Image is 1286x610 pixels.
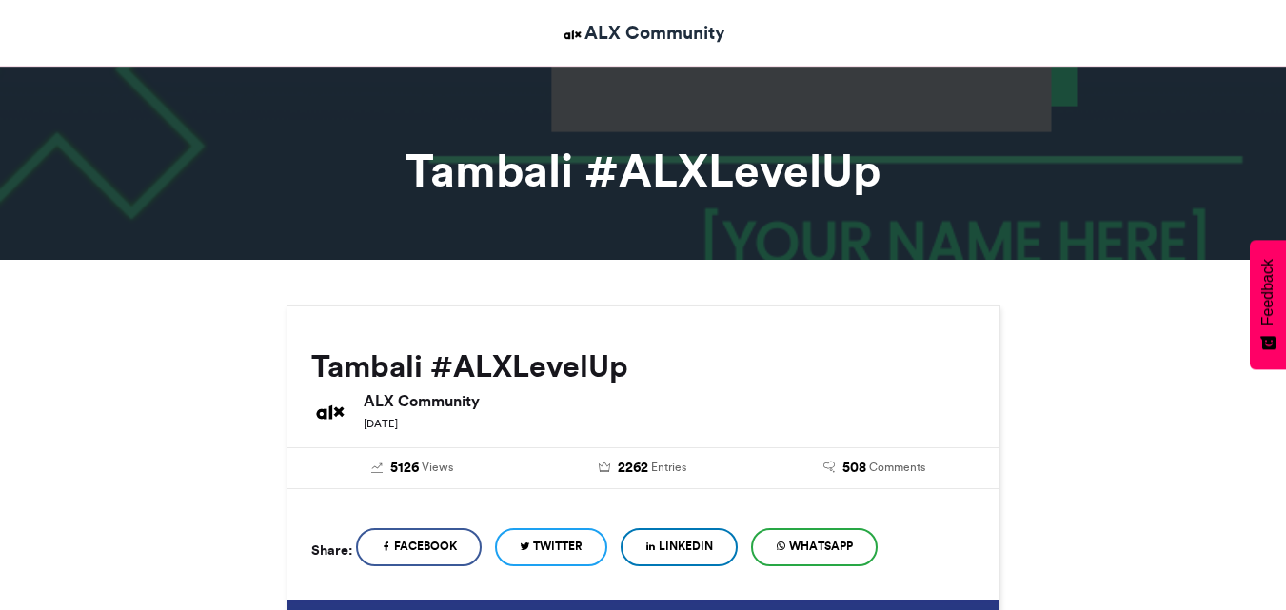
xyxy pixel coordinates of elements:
[495,528,607,566] a: Twitter
[311,393,349,431] img: ALX Community
[751,528,878,566] a: WhatsApp
[773,458,976,479] a: 508 Comments
[422,459,453,476] span: Views
[651,459,686,476] span: Entries
[1259,259,1276,325] span: Feedback
[842,458,866,479] span: 508
[561,23,584,47] img: ALX Community
[311,458,514,479] a: 5126 Views
[618,458,648,479] span: 2262
[659,538,713,555] span: LinkedIn
[542,458,744,479] a: 2262 Entries
[1250,240,1286,369] button: Feedback - Show survey
[869,459,925,476] span: Comments
[390,458,419,479] span: 5126
[533,538,583,555] span: Twitter
[364,417,398,430] small: [DATE]
[356,528,482,566] a: Facebook
[394,538,457,555] span: Facebook
[311,538,352,562] h5: Share:
[311,349,976,384] h2: Tambali #ALXLevelUp
[621,528,738,566] a: LinkedIn
[561,19,725,47] a: ALX Community
[115,148,1172,193] h1: Tambali #ALXLevelUp
[364,393,976,408] h6: ALX Community
[789,538,853,555] span: WhatsApp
